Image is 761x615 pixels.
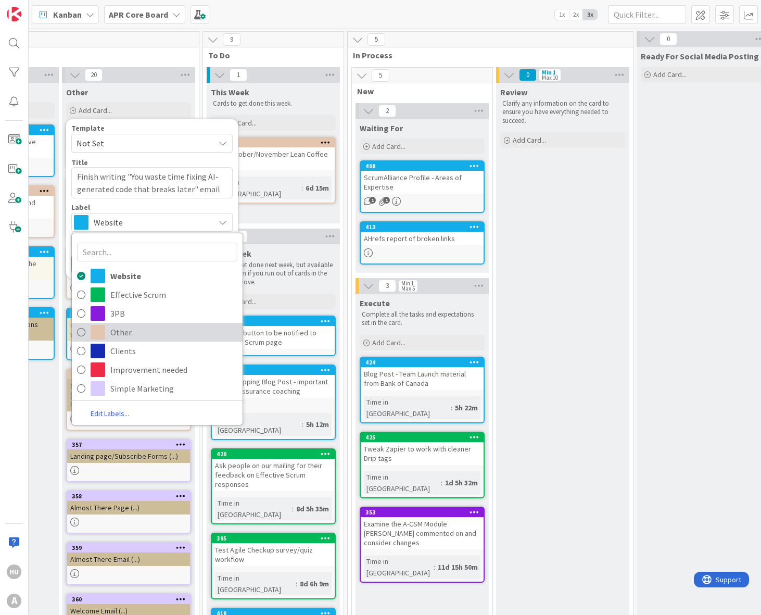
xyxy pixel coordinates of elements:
[72,304,243,323] a: 3PB
[217,535,335,542] div: 395
[435,561,480,573] div: 11d 15h 50m
[77,136,207,150] span: Not Set
[217,450,335,458] div: 420
[365,509,484,516] div: 353
[364,396,451,419] div: Time in [GEOGRAPHIC_DATA]
[67,595,190,604] div: 360
[401,286,415,291] div: Max 5
[292,503,294,514] span: :
[212,366,335,375] div: 427
[7,594,21,608] div: A
[361,517,484,549] div: Examine the A-CSM Module [PERSON_NAME] commented on and consider changes
[302,419,303,430] span: :
[72,267,243,285] a: Website
[66,87,88,97] span: Other
[85,69,103,81] span: 20
[442,477,480,488] div: 1d 5h 32m
[67,440,190,463] div: 357Landing page/Subscribe Forms (...)
[72,323,243,342] a: Other
[659,33,677,45] span: 0
[67,553,190,566] div: Almost There Email (...)
[71,167,233,198] textarea: Finish writing "You waste time fixing AI-generated code that breaks later" email
[67,309,190,341] div: 391update blog Scrum Use Guidelines with addition (...)
[212,534,335,543] div: 395
[67,440,190,449] div: 357
[362,310,483,328] p: Complete all the tasks and expectations set in the card.
[72,544,190,551] div: 359
[434,561,435,573] span: :
[361,232,484,245] div: AHrefs report of broken links
[212,534,335,566] div: 395Test Agile Checkup survey/quiz workflow
[212,317,335,326] div: 429
[71,204,90,211] span: Label
[217,139,335,146] div: 423
[361,171,484,194] div: ScrumAlliance Profile - Areas of Expertise
[212,138,335,147] div: 423
[110,268,237,284] span: Website
[67,318,190,341] div: update blog Scrum Use Guidelines with addition (...)
[109,9,168,20] b: APR Core Board
[67,370,190,411] div: 376Speed up drug approvals in [GEOGRAPHIC_DATA] a blog post. Promise no AI required
[71,124,105,132] span: Template
[361,161,484,194] div: 408ScrumAlliance Profile - Areas of Expertise
[369,197,376,204] span: 1
[22,2,47,14] span: Support
[212,326,335,349] div: Add Drip button to be notified to Effective Scrum page
[383,197,390,204] span: 1
[361,358,484,367] div: 424
[215,572,296,595] div: Time in [GEOGRAPHIC_DATA]
[361,442,484,465] div: Tweak Zapier to work with cleaner Drip tags
[79,106,112,115] span: Add Card...
[361,508,484,549] div: 353Examine the A-CSM Module [PERSON_NAME] commented on and consider changes
[212,459,335,491] div: Ask people on our mailing for their feedback on Effective Scrum responses
[301,182,303,194] span: :
[378,105,396,117] span: 2
[361,508,484,517] div: 353
[360,298,390,308] span: Execute
[211,87,249,97] span: This Week
[513,135,546,145] span: Add Card...
[294,503,332,514] div: 8d 5h 35m
[212,449,335,491] div: 420Ask people on our mailing for their feedback on Effective Scrum responses
[364,471,441,494] div: Time in [GEOGRAPHIC_DATA]
[361,222,484,245] div: 413AHrefs report of broken links
[502,99,623,125] p: Clarify any information on the card to ensure you have everything needed to succeed.
[372,338,405,347] span: Add Card...
[77,243,237,261] input: Search...
[519,69,537,81] span: 0
[212,449,335,459] div: 420
[72,596,190,603] div: 360
[441,477,442,488] span: :
[452,402,480,413] div: 5h 22m
[365,434,484,441] div: 425
[67,309,190,318] div: 391
[67,543,190,553] div: 359
[372,142,405,151] span: Add Card...
[303,182,332,194] div: 6d 15m
[361,358,484,390] div: 424Blog Post - Team Launch material from Bank of Canada
[110,381,237,396] span: Simple Marketing
[67,492,190,514] div: 358Almost There Page (...)
[110,362,237,378] span: Improvement needed
[353,50,620,60] span: In Process
[555,9,569,20] span: 1x
[653,70,687,79] span: Add Card...
[401,281,414,286] div: Min 1
[303,419,332,430] div: 5h 12m
[72,493,190,500] div: 358
[542,70,556,75] div: Min 1
[608,5,686,24] input: Quick Filter...
[361,433,484,442] div: 425
[110,343,237,359] span: Clients
[361,367,484,390] div: Blog Post - Team Launch material from Bank of Canada
[357,86,479,96] span: New
[110,324,237,340] span: Other
[215,497,292,520] div: Time in [GEOGRAPHIC_DATA]
[217,367,335,374] div: 427
[365,223,484,231] div: 413
[212,147,335,170] div: set October/November Lean Coffee dates
[110,306,237,321] span: 3PB
[230,230,247,243] span: 8
[72,360,243,379] a: Improvement needed
[372,69,389,82] span: 5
